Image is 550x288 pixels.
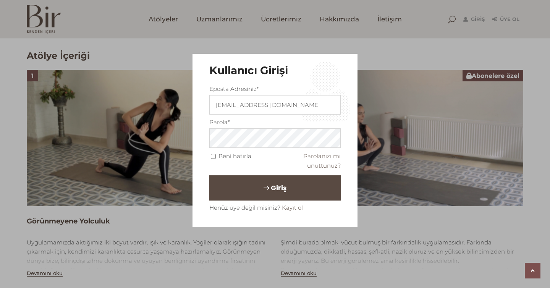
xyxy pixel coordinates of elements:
[209,64,341,77] h3: Kullanıcı Girişi
[282,204,303,212] a: Kayıt ol
[209,117,230,127] label: Parola*
[209,95,341,115] input: Üç veya daha fazla karakter
[303,152,341,169] a: Parolanızı mı unuttunuz?
[209,204,280,212] span: Henüz üye değil misiniz?
[218,151,251,161] label: Beni hatırla
[209,84,259,94] label: Eposta Adresiniz*
[271,181,286,194] span: Giriş
[209,175,341,201] button: Giriş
